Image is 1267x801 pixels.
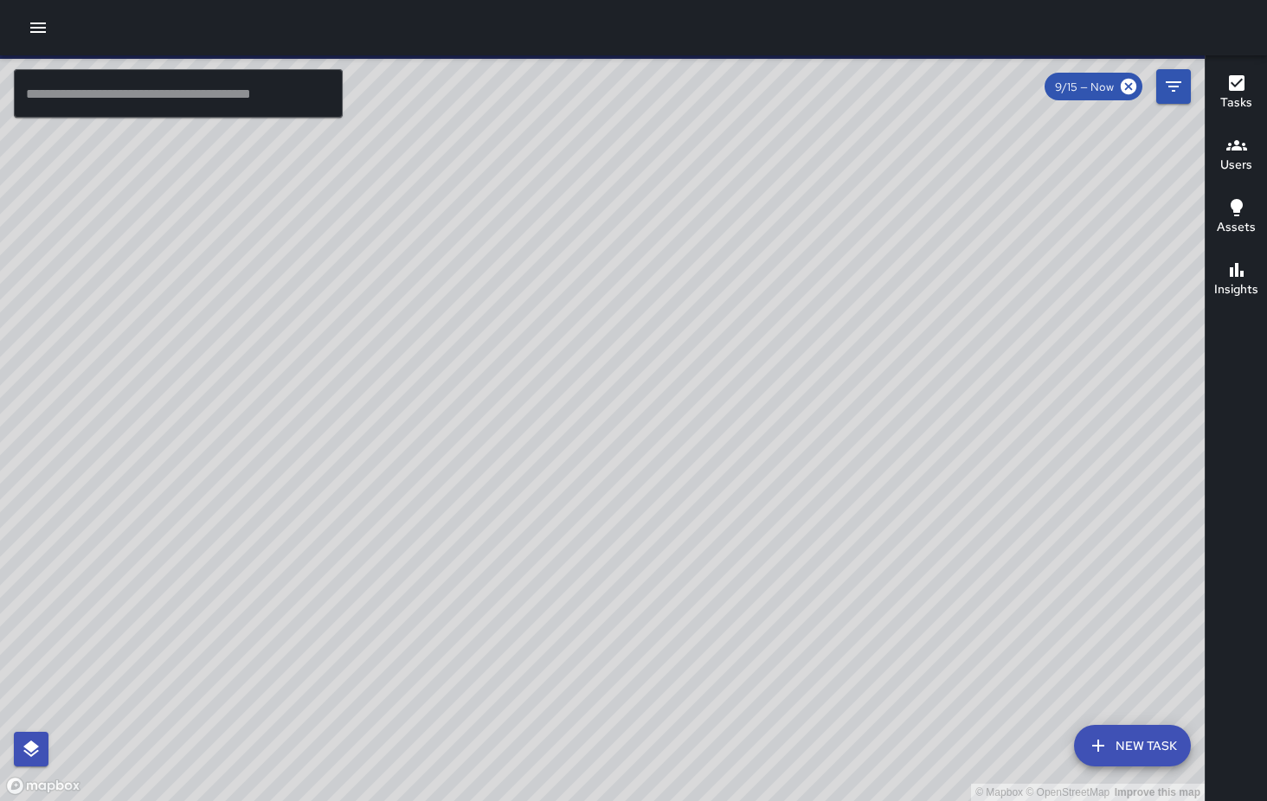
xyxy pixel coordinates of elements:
[1045,80,1124,94] span: 9/15 — Now
[1217,218,1256,237] h6: Assets
[1206,249,1267,311] button: Insights
[1045,73,1142,100] div: 9/15 — Now
[1214,280,1258,299] h6: Insights
[1220,156,1252,175] h6: Users
[1156,69,1191,104] button: Filters
[1206,187,1267,249] button: Assets
[1206,62,1267,125] button: Tasks
[1206,125,1267,187] button: Users
[1074,725,1191,766] button: New Task
[1220,93,1252,112] h6: Tasks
